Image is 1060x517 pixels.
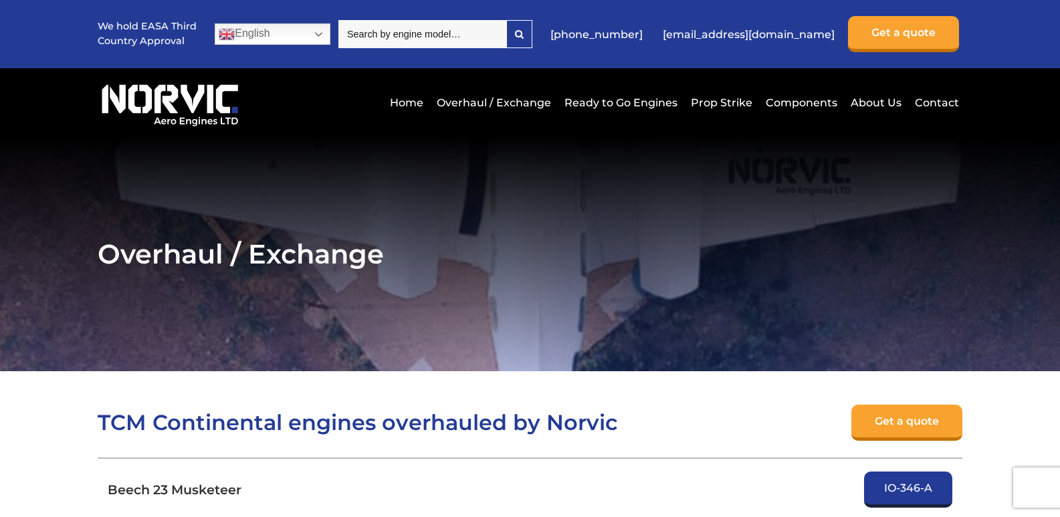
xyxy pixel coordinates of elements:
[219,26,235,42] img: en
[848,16,959,52] a: Get a quote
[387,86,427,119] a: Home
[762,86,841,119] a: Components
[656,18,841,51] a: [EMAIL_ADDRESS][DOMAIN_NAME]
[98,405,810,441] h2: TCM Continental engines overhauled by Norvic
[561,86,681,119] a: Ready to Go Engines
[98,237,962,270] h1: Overhaul / Exchange
[215,23,330,45] a: English
[912,86,959,119] a: Contact
[544,18,649,51] a: [PHONE_NUMBER]
[108,482,241,498] h3: Beech 23 Musketeer
[864,472,952,508] a: IO-346-A
[851,405,962,441] a: Get a quote
[98,78,241,127] img: Norvic Aero Engines logo
[433,86,554,119] a: Overhaul / Exchange
[98,19,198,48] p: We hold EASA Third Country Approval
[338,20,506,48] input: Search by engine model…
[847,86,905,119] a: About Us
[687,86,756,119] a: Prop Strike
